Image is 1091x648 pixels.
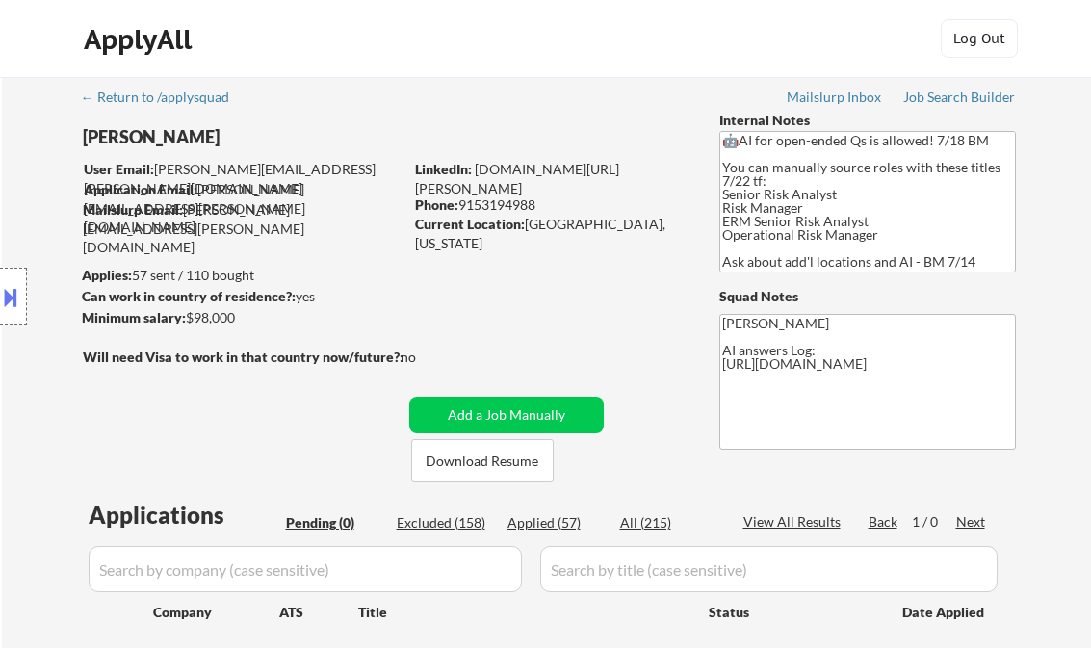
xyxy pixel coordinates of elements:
[81,90,247,109] a: ← Return to /applysquad
[719,111,1016,130] div: Internal Notes
[941,19,1018,58] button: Log Out
[286,513,382,532] div: Pending (0)
[397,513,493,532] div: Excluded (158)
[507,513,604,532] div: Applied (57)
[903,90,1016,109] a: Job Search Builder
[709,594,874,629] div: Status
[869,512,899,531] div: Back
[620,513,716,532] div: All (215)
[540,546,998,592] input: Search by title (case sensitive)
[415,195,688,215] div: 9153194988
[415,161,472,177] strong: LinkedIn:
[153,603,279,622] div: Company
[89,546,522,592] input: Search by company (case sensitive)
[415,216,525,232] strong: Current Location:
[415,215,688,252] div: [GEOGRAPHIC_DATA], [US_STATE]
[903,91,1016,104] div: Job Search Builder
[409,397,604,433] button: Add a Job Manually
[84,23,197,56] div: ApplyAll
[279,603,358,622] div: ATS
[787,91,883,104] div: Mailslurp Inbox
[743,512,846,531] div: View All Results
[89,504,279,527] div: Applications
[902,603,987,622] div: Date Applied
[956,512,987,531] div: Next
[81,91,247,104] div: ← Return to /applysquad
[411,439,554,482] button: Download Resume
[415,161,619,196] a: [DOMAIN_NAME][URL][PERSON_NAME]
[719,287,1016,306] div: Squad Notes
[787,90,883,109] a: Mailslurp Inbox
[912,512,956,531] div: 1 / 0
[358,603,690,622] div: Title
[401,348,455,367] div: no
[415,196,458,213] strong: Phone:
